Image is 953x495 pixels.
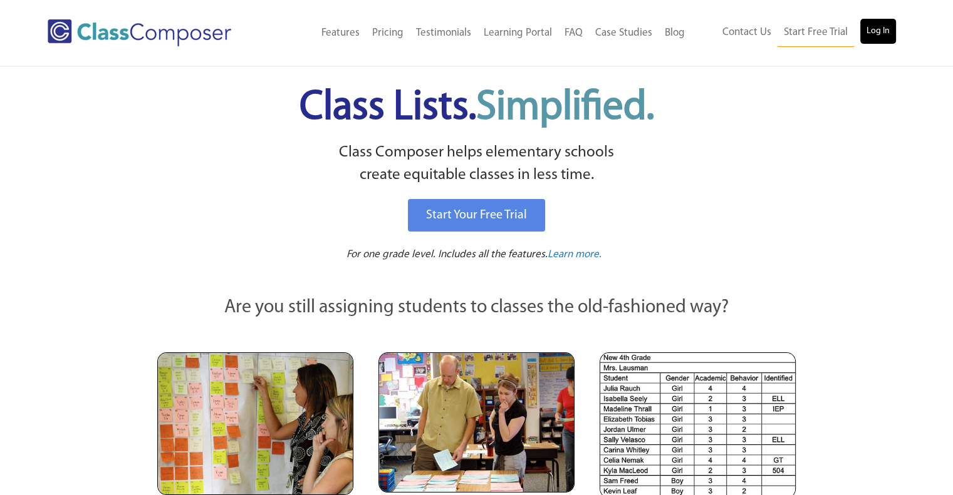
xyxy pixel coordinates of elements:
[558,19,589,47] a: FAQ
[548,249,601,260] span: Learn more.
[157,294,796,322] p: Are you still assigning students to classes the old-fashioned way?
[410,19,477,47] a: Testimonials
[426,209,527,222] span: Start Your Free Trial
[48,19,231,46] img: Class Composer
[860,19,896,44] a: Log In
[157,352,353,495] img: Teachers Looking at Sticky Notes
[778,19,854,47] a: Start Free Trial
[315,19,366,47] a: Features
[716,19,778,46] a: Contact Us
[155,141,798,187] p: Class Composer helps elementary schools create equitable classes in less time.
[659,19,691,47] a: Blog
[408,199,545,232] a: Start Your Free Trial
[378,352,575,492] img: Blue and Pink Paper Cards
[366,19,410,47] a: Pricing
[476,88,654,128] span: Simplified.
[548,247,601,263] a: Learn more.
[271,19,690,47] nav: Header Menu
[299,88,654,128] span: Class Lists.
[477,19,558,47] a: Learning Portal
[589,19,659,47] a: Case Studies
[691,19,896,47] nav: Header Menu
[346,249,548,260] span: For one grade level. Includes all the features.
